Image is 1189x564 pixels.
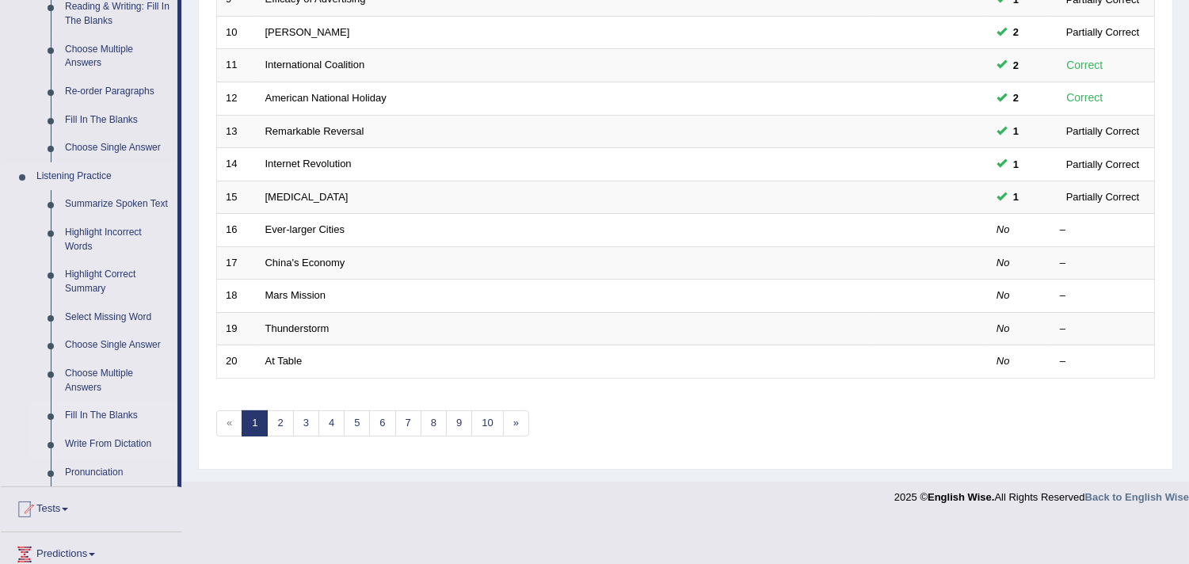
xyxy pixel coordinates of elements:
[58,459,177,487] a: Pronunciation
[1060,189,1145,205] div: Partially Correct
[997,355,1010,367] em: No
[421,410,447,436] a: 8
[217,246,257,280] td: 17
[217,148,257,181] td: 14
[217,214,257,247] td: 16
[58,134,177,162] a: Choose Single Answer
[1060,223,1145,238] div: –
[217,16,257,49] td: 10
[1060,288,1145,303] div: –
[1007,90,1025,106] span: You can still take this question
[265,322,330,334] a: Thunderstorm
[58,303,177,332] a: Select Missing Word
[318,410,345,436] a: 4
[217,280,257,313] td: 18
[242,410,268,436] a: 1
[265,92,387,104] a: American National Holiday
[369,410,395,436] a: 6
[58,219,177,261] a: Highlight Incorrect Words
[471,410,503,436] a: 10
[58,402,177,430] a: Fill In The Blanks
[265,26,350,38] a: [PERSON_NAME]
[503,410,529,436] a: »
[1007,24,1025,40] span: You can still take this question
[216,410,242,436] span: «
[1060,123,1145,139] div: Partially Correct
[217,345,257,379] td: 20
[1060,56,1110,74] div: Correct
[1060,354,1145,369] div: –
[265,257,345,269] a: China's Economy
[58,78,177,106] a: Re-order Paragraphs
[217,115,257,148] td: 13
[1007,123,1025,139] span: You can still take this question
[267,410,293,436] a: 2
[1007,156,1025,173] span: You can still take this question
[446,410,472,436] a: 9
[217,312,257,345] td: 19
[58,36,177,78] a: Choose Multiple Answers
[1085,491,1189,503] a: Back to English Wise
[265,158,352,170] a: Internet Revolution
[265,289,326,301] a: Mars Mission
[265,223,345,235] a: Ever-larger Cities
[1007,57,1025,74] span: You can still take this question
[894,482,1189,505] div: 2025 © All Rights Reserved
[293,410,319,436] a: 3
[1060,256,1145,271] div: –
[265,355,303,367] a: At Table
[997,257,1010,269] em: No
[395,410,421,436] a: 7
[58,360,177,402] a: Choose Multiple Answers
[997,322,1010,334] em: No
[217,181,257,214] td: 15
[1060,24,1145,40] div: Partially Correct
[58,190,177,219] a: Summarize Spoken Text
[1007,189,1025,205] span: You can still take this question
[1060,322,1145,337] div: –
[265,59,365,70] a: International Coalition
[29,162,177,191] a: Listening Practice
[58,430,177,459] a: Write From Dictation
[997,289,1010,301] em: No
[58,106,177,135] a: Fill In The Blanks
[1,487,181,527] a: Tests
[1060,156,1145,173] div: Partially Correct
[997,223,1010,235] em: No
[265,191,349,203] a: [MEDICAL_DATA]
[217,82,257,115] td: 12
[1060,89,1110,107] div: Correct
[58,261,177,303] a: Highlight Correct Summary
[58,331,177,360] a: Choose Single Answer
[928,491,994,503] strong: English Wise.
[344,410,370,436] a: 5
[217,49,257,82] td: 11
[265,125,364,137] a: Remarkable Reversal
